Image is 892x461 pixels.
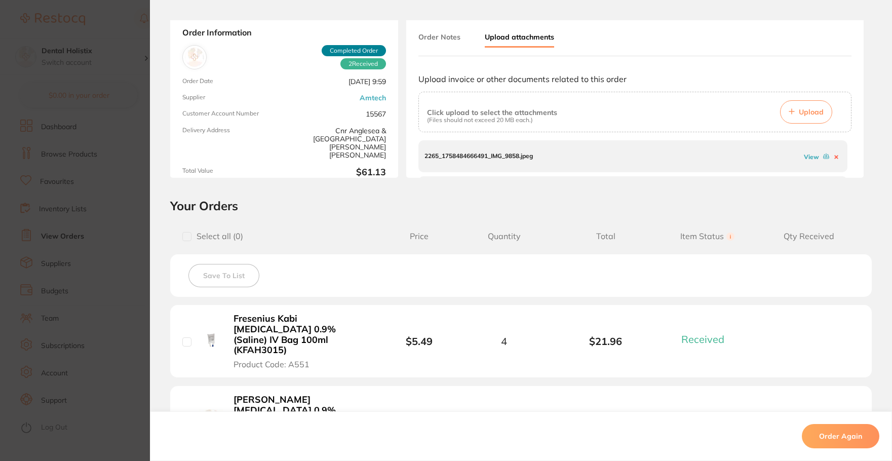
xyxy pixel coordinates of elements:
span: Qty Received [758,232,860,241]
span: 15567 [288,110,386,118]
p: 2265_1758484666491_IMG_9858.jpeg [424,152,533,160]
span: Completed Order [322,45,386,56]
span: Price [385,232,453,241]
button: Received [678,333,736,345]
span: Received [340,58,386,69]
button: Order Again [802,424,879,448]
span: Delivery Address [182,127,280,159]
h2: Your Orders [170,198,872,213]
p: Click upload to select the attachments [427,108,557,117]
a: View [804,153,819,161]
b: [PERSON_NAME] [MEDICAL_DATA] 0.9% (Saline) IV Bag 1000ml (AHB1324) [234,395,367,437]
span: Order Date [182,78,280,86]
span: Upload [799,107,824,117]
img: Amtech [185,48,204,67]
p: (Files should not exceed 20 MB each.) [427,117,557,124]
a: Amtech [360,94,386,102]
span: Cnr Anglesea & [GEOGRAPHIC_DATA][PERSON_NAME][PERSON_NAME] [288,127,386,159]
span: 4 [501,335,507,347]
button: [PERSON_NAME] [MEDICAL_DATA] 0.9% (Saline) IV Bag 1000ml (AHB1324) Product Code: A303 [230,394,370,450]
span: Supplier [182,94,280,102]
span: Product Code: A551 [234,360,309,369]
span: Customer Account Number [182,110,280,118]
span: Quantity [453,232,555,241]
button: Order Notes [418,28,460,46]
span: [DATE] 9:59 [288,78,386,86]
button: Upload attachments [485,28,554,48]
button: Upload [780,100,832,124]
b: $61.13 [288,167,386,178]
span: Received [681,333,724,345]
span: Total [555,232,656,241]
span: Total Value [182,167,280,178]
b: Fresenius Kabi [MEDICAL_DATA] 0.9% (Saline) IV Bag 100ml (KFAH3015) [234,314,367,356]
strong: Order Information [182,28,386,37]
img: Baxter Sodium Chloride 0.9% (Saline) IV Bag 1000ml (AHB1324) [199,409,223,433]
button: Fresenius Kabi [MEDICAL_DATA] 0.9% (Saline) IV Bag 100ml (KFAH3015) Product Code: A551 [230,313,370,369]
img: Fresenius Kabi Sodium Chloride 0.9% (Saline) IV Bag 100ml (KFAH3015) [199,328,223,352]
button: Save To List [188,264,259,287]
b: $5.49 [406,335,433,348]
span: Select all ( 0 ) [191,232,243,241]
b: $21.96 [555,335,656,347]
p: Upload invoice or other documents related to this order [418,74,851,84]
span: Item Status [656,232,758,241]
